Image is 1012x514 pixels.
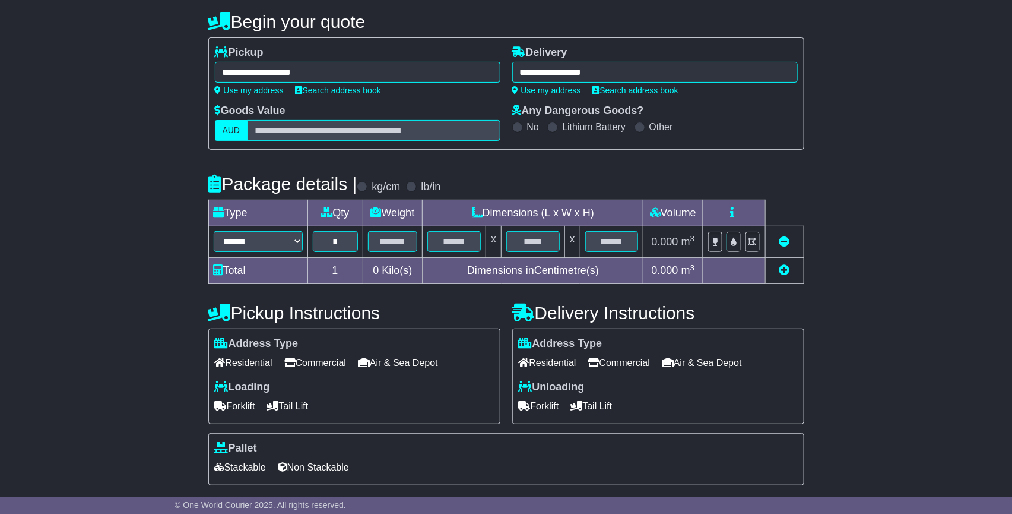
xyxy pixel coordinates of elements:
[215,338,299,351] label: Address Type
[208,200,307,226] td: Type
[215,397,255,415] span: Forklift
[215,442,257,455] label: Pallet
[662,354,742,372] span: Air & Sea Depot
[215,458,266,477] span: Stackable
[284,354,346,372] span: Commercial
[527,121,539,133] label: No
[486,226,502,258] td: x
[519,338,602,351] label: Address Type
[215,46,264,59] label: Pickup
[215,86,284,95] a: Use my address
[564,226,580,258] td: x
[363,258,423,284] td: Kilo(s)
[296,86,381,95] a: Search address book
[649,121,673,133] label: Other
[643,200,703,226] td: Volume
[681,236,695,248] span: m
[278,458,349,477] span: Non Stackable
[421,181,440,194] label: lb/in
[208,258,307,284] td: Total
[652,264,678,276] span: 0.000
[208,303,500,323] h4: Pickup Instructions
[593,86,678,95] a: Search address book
[779,264,790,276] a: Add new item
[690,234,695,243] sup: 3
[681,264,695,276] span: m
[519,381,585,394] label: Unloading
[562,121,626,133] label: Lithium Battery
[519,354,576,372] span: Residential
[512,303,804,323] h4: Delivery Instructions
[363,200,423,226] td: Weight
[373,264,379,276] span: 0
[652,236,678,248] span: 0.000
[512,105,644,118] label: Any Dangerous Goods?
[307,200,363,226] td: Qty
[571,397,613,415] span: Tail Lift
[519,397,559,415] span: Forklift
[208,12,804,31] h4: Begin your quote
[779,236,790,248] a: Remove this item
[690,263,695,272] sup: 3
[215,381,270,394] label: Loading
[208,174,357,194] h4: Package details |
[372,181,400,194] label: kg/cm
[175,500,346,510] span: © One World Courier 2025. All rights reserved.
[512,46,567,59] label: Delivery
[423,258,643,284] td: Dimensions in Centimetre(s)
[215,105,285,118] label: Goods Value
[512,86,581,95] a: Use my address
[215,354,272,372] span: Residential
[358,354,438,372] span: Air & Sea Depot
[307,258,363,284] td: 1
[588,354,650,372] span: Commercial
[215,120,248,141] label: AUD
[267,397,309,415] span: Tail Lift
[423,200,643,226] td: Dimensions (L x W x H)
